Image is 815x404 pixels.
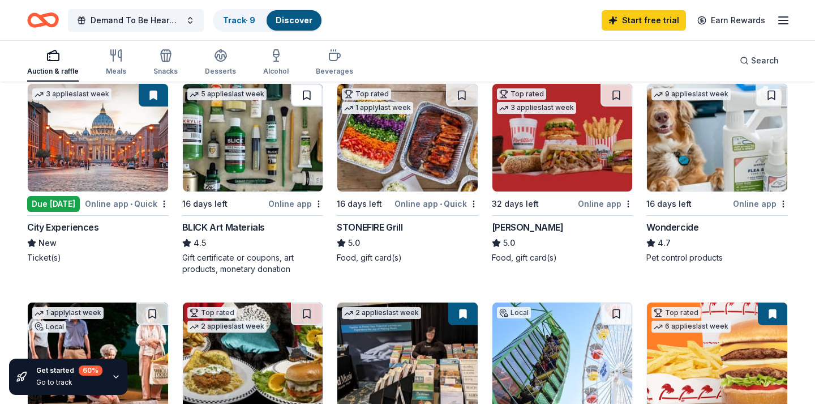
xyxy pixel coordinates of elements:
button: Desserts [205,44,236,82]
button: Demand To Be Heard Residency Silent Auction [68,9,204,32]
div: 1 apply last week [342,102,413,114]
div: 1 apply last week [32,307,104,319]
div: Food, gift card(s) [492,252,633,263]
div: 16 days left [337,197,382,211]
button: Alcohol [263,44,289,82]
div: Online app [733,197,788,211]
div: 16 days left [182,197,228,211]
span: New [38,236,57,250]
div: 2 applies last week [187,321,267,333]
img: Image for City Experiences [28,84,168,192]
a: Earn Rewards [690,10,772,31]
a: Image for STONEFIRE GrillTop rated1 applylast week16 days leftOnline app•QuickSTONEFIRE Grill5.0F... [337,83,478,263]
a: Discover [276,15,312,25]
div: 2 applies last week [342,307,421,319]
div: 5 applies last week [187,88,267,100]
a: Start free trial [602,10,686,31]
button: Track· 9Discover [213,9,323,32]
span: 5.0 [503,236,515,250]
button: Search [731,49,788,72]
span: • [130,199,132,209]
button: Auction & raffle [27,44,79,82]
div: Snacks [153,67,178,76]
div: Get started [36,365,102,376]
div: City Experiences [27,220,99,234]
div: Gift certificate or coupons, art products, monetary donation [182,252,324,275]
span: 5.0 [348,236,360,250]
div: 9 applies last week [651,88,731,100]
span: 4.5 [194,236,206,250]
div: Local [32,321,66,333]
div: BLICK Art Materials [182,220,265,234]
div: Pet control products [646,252,788,263]
div: Go to track [36,378,102,387]
div: Local [497,307,531,318]
div: Online app Quick [394,197,478,211]
img: Image for BLICK Art Materials [183,84,323,192]
img: Image for Wondercide [647,84,787,192]
div: Top rated [342,88,391,100]
div: Top rated [187,307,237,318]
a: Image for Wondercide9 applieslast week16 days leftOnline appWondercide4.7Pet control products [646,83,788,263]
div: Alcohol [263,67,289,76]
div: Online app Quick [85,197,169,211]
div: Meals [106,67,126,76]
div: Online app [578,197,633,211]
div: 3 applies last week [497,102,576,114]
span: 4.7 [658,236,671,250]
div: Due [DATE] [27,196,80,212]
div: 16 days left [646,197,692,211]
a: Image for City Experiences3 applieslast weekDue [DATE]Online app•QuickCity ExperiencesNewTicket(s) [27,83,169,263]
div: 3 applies last week [32,88,111,100]
div: Online app [268,197,323,211]
div: 32 days left [492,197,539,211]
div: Wondercide [646,220,698,234]
a: Image for BLICK Art Materials5 applieslast week16 days leftOnline appBLICK Art Materials4.5Gift c... [182,83,324,275]
img: Image for Portillo's [492,84,633,192]
span: Search [751,54,779,67]
button: Beverages [316,44,353,82]
img: Image for STONEFIRE Grill [337,84,478,192]
div: Food, gift card(s) [337,252,478,263]
div: [PERSON_NAME] [492,220,564,234]
div: Auction & raffle [27,67,79,76]
div: Beverages [316,67,353,76]
div: 60 % [79,365,102,376]
span: Demand To Be Heard Residency Silent Auction [91,14,181,27]
div: 6 applies last week [651,321,731,333]
a: Image for Portillo'sTop rated3 applieslast week32 days leftOnline app[PERSON_NAME]5.0Food, gift c... [492,83,633,263]
div: STONEFIRE Grill [337,220,402,234]
div: Desserts [205,67,236,76]
button: Snacks [153,44,178,82]
span: • [440,199,442,209]
div: Top rated [497,88,546,100]
div: Top rated [651,307,701,318]
a: Track· 9 [223,15,255,25]
button: Meals [106,44,126,82]
a: Home [27,7,59,33]
div: Ticket(s) [27,252,169,263]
